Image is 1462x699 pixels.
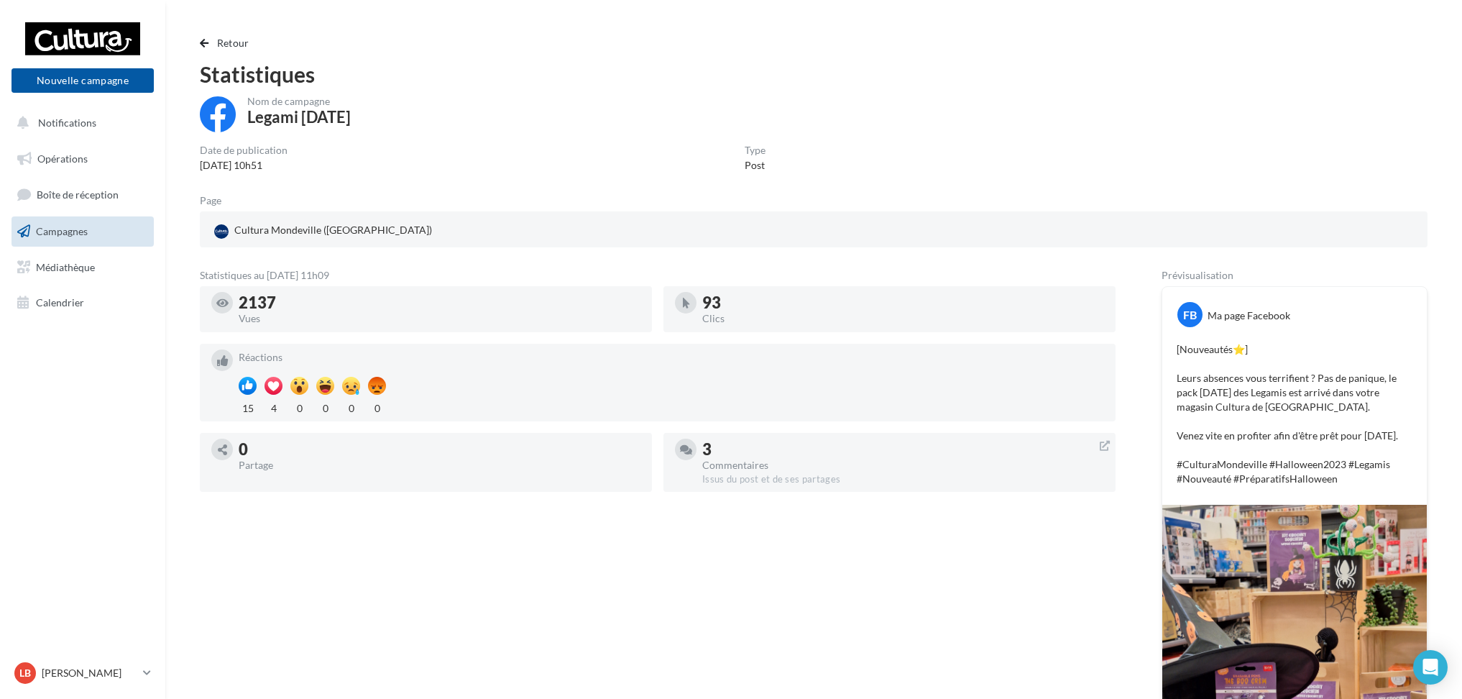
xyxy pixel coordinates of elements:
[200,158,288,173] div: [DATE] 10h51
[9,108,151,138] button: Notifications
[12,68,154,93] button: Nouvelle campagne
[1177,302,1203,327] div: FB
[239,352,1104,362] div: Réactions
[239,314,640,324] div: Vues
[200,145,288,155] div: Date de publication
[217,37,249,49] span: Retour
[239,295,640,311] div: 2137
[316,398,334,416] div: 0
[36,225,88,237] span: Campagnes
[9,179,157,210] a: Boîte de réception
[42,666,137,680] p: [PERSON_NAME]
[1208,309,1290,323] div: Ma page Facebook
[239,442,640,457] div: 0
[37,188,119,201] span: Boîte de réception
[702,442,1104,457] div: 3
[12,659,154,687] a: LB [PERSON_NAME]
[745,145,766,155] div: Type
[247,96,351,106] div: Nom de campagne
[9,288,157,318] a: Calendrier
[1413,650,1448,685] div: Open Intercom Messenger
[36,260,95,273] span: Médiathèque
[37,152,88,165] span: Opérations
[290,398,308,416] div: 0
[200,270,1116,280] div: Statistiques au [DATE] 11h09
[702,314,1104,324] div: Clics
[9,144,157,174] a: Opérations
[1177,342,1412,486] p: [Nouveautés⭐] Leurs absences vous terrifient ? Pas de panique, le pack [DATE] des Legamis est arr...
[200,196,233,206] div: Page
[239,398,257,416] div: 15
[9,216,157,247] a: Campagnes
[1162,270,1427,280] div: Prévisualisation
[38,116,96,129] span: Notifications
[745,158,766,173] div: Post
[9,252,157,283] a: Médiathèque
[702,295,1104,311] div: 93
[200,63,1427,85] div: Statistiques
[342,398,360,416] div: 0
[19,666,31,680] span: LB
[36,296,84,309] span: Calendrier
[211,220,435,242] div: Cultura Mondeville ([GEOGRAPHIC_DATA])
[265,398,282,416] div: 4
[211,220,613,242] a: Cultura Mondeville ([GEOGRAPHIC_DATA])
[239,460,640,470] div: Partage
[702,473,1104,486] div: Issus du post et de ses partages
[200,35,255,52] button: Retour
[368,398,386,416] div: 0
[702,460,1104,470] div: Commentaires
[247,109,351,125] div: Legami [DATE]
